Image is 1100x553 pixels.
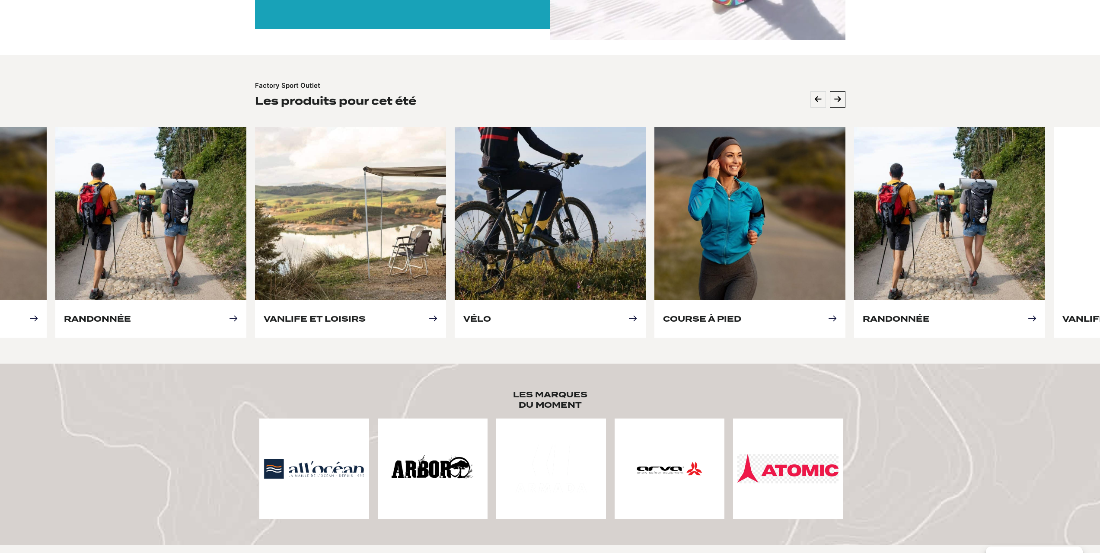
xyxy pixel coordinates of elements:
[64,314,131,323] a: Randonnée
[255,94,416,108] h2: Les produits pour cet été
[863,314,930,323] a: Randonnée
[663,314,741,323] a: Course à pied
[506,390,594,410] h2: Les marques du moment
[854,127,1045,338] article: 2 of 4
[55,127,246,338] article: 2 of 4
[255,127,446,338] article: 3 of 4
[654,127,845,338] article: 1 of 4
[264,314,366,323] a: Vanlife et loisirs
[255,81,320,91] p: Factory Sport Outlet
[455,127,646,338] article: 4 of 4
[463,314,491,323] a: Vélo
